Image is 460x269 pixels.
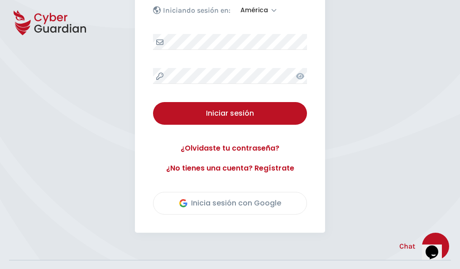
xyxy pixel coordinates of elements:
span: Chat [399,241,415,252]
div: Iniciar sesión [160,108,300,119]
button: Iniciar sesión [153,102,307,125]
a: ¿Olvidaste tu contraseña? [153,143,307,154]
a: ¿No tienes una cuenta? Regístrate [153,163,307,174]
iframe: chat widget [422,233,451,260]
div: Inicia sesión con Google [179,198,281,209]
button: Inicia sesión con Google [153,192,307,215]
